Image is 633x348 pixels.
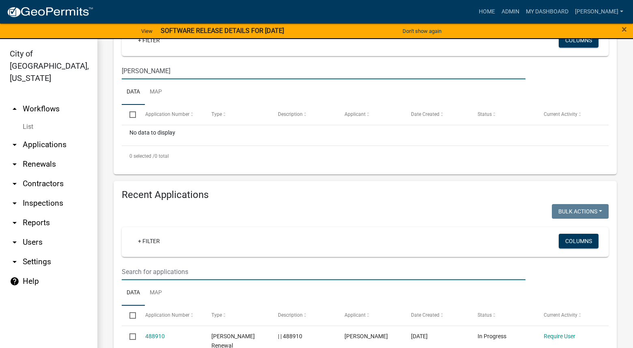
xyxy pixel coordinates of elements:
h4: Recent Applications [122,189,609,201]
span: Status [478,111,492,117]
button: Don't show again [399,24,445,38]
span: 10/07/2025 [411,333,428,339]
span: Application Number [145,111,189,117]
span: Description [278,111,303,117]
span: Application Number [145,312,189,318]
datatable-header-cell: Date Created [403,105,470,124]
i: arrow_drop_down [10,198,19,208]
button: Close [622,24,627,34]
a: Map [145,280,167,306]
span: Current Activity [544,111,577,117]
span: Type [211,111,222,117]
datatable-header-cell: Status [469,306,536,325]
a: Data [122,280,145,306]
datatable-header-cell: Description [270,306,337,325]
i: arrow_drop_down [10,257,19,267]
i: arrow_drop_down [10,237,19,247]
input: Search for applications [122,263,525,280]
datatable-header-cell: Select [122,306,137,325]
span: Type [211,312,222,318]
span: Applicant [344,111,366,117]
a: Require User [544,333,575,339]
a: Home [476,4,498,20]
i: arrow_drop_down [10,218,19,228]
a: Map [145,79,167,105]
datatable-header-cell: Select [122,105,137,124]
span: Current Activity [544,312,577,318]
datatable-header-cell: Applicant [337,306,403,325]
span: 0 selected / [129,153,155,159]
span: In Progress [478,333,506,339]
a: My Dashboard [523,4,572,20]
i: arrow_drop_up [10,104,19,114]
datatable-header-cell: Type [204,105,270,124]
button: Columns [559,33,599,48]
datatable-header-cell: Description [270,105,337,124]
datatable-header-cell: Status [469,105,536,124]
input: Search for applications [122,63,525,79]
a: View [138,24,156,38]
datatable-header-cell: Current Activity [536,306,603,325]
datatable-header-cell: Type [204,306,270,325]
datatable-header-cell: Current Activity [536,105,603,124]
span: Description [278,312,303,318]
datatable-header-cell: Applicant [337,105,403,124]
a: + Filter [131,234,166,248]
i: help [10,276,19,286]
i: arrow_drop_down [10,159,19,169]
button: Bulk Actions [552,204,609,219]
span: Applicant [344,312,366,318]
i: arrow_drop_down [10,179,19,189]
div: 0 total [122,146,609,166]
span: Date Created [411,111,439,117]
span: | | 488910 [278,333,302,339]
datatable-header-cell: Date Created [403,306,470,325]
a: Admin [498,4,523,20]
button: Columns [559,234,599,248]
span: Craig Mohr [344,333,388,339]
datatable-header-cell: Application Number [137,306,204,325]
a: [PERSON_NAME] [572,4,627,20]
span: × [622,24,627,35]
span: Status [478,312,492,318]
a: + Filter [131,33,166,48]
a: 488910 [145,333,165,339]
strong: SOFTWARE RELEASE DETAILS FOR [DATE] [161,27,284,35]
div: No data to display [122,125,609,146]
datatable-header-cell: Application Number [137,105,204,124]
span: Date Created [411,312,439,318]
i: arrow_drop_down [10,140,19,150]
a: Data [122,79,145,105]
